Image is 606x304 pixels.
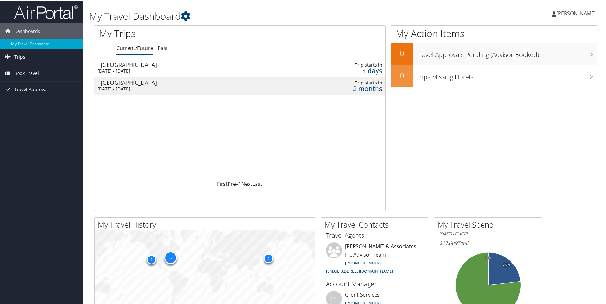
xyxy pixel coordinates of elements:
h1: My Action Items [391,26,597,40]
div: 22 [164,251,177,264]
a: 0Trips Missing Hotels [391,64,597,87]
span: Trips [14,48,25,64]
div: 4 days [311,67,382,73]
span: [PERSON_NAME] [556,9,596,16]
h2: My Travel History [98,219,315,229]
h2: 0 [391,69,413,80]
div: Trip starts in [311,79,382,85]
a: [EMAIL_ADDRESS][DOMAIN_NAME] [326,268,393,273]
h3: Account Manager [326,279,424,288]
h2: My Travel Contacts [324,219,429,229]
span: Dashboards [14,23,40,39]
img: airportal-logo.png [14,4,78,19]
a: Last [252,180,262,187]
span: Travel Approval [14,81,48,97]
div: 2 [146,254,156,264]
div: [GEOGRAPHIC_DATA] [101,79,277,85]
a: Next [241,180,252,187]
h1: My Trips [99,26,259,40]
h2: 0 [391,47,413,58]
span: Book Travel [14,65,39,81]
li: [PERSON_NAME] & Associates, Inc Advisor Team [323,242,427,276]
div: [DATE] - [DATE] [97,68,273,73]
tspan: 23% [503,263,510,266]
a: 1 [238,180,241,187]
a: Current/Future [116,44,153,51]
span: $17,609 [439,239,457,246]
h3: Trips Missing Hotels [416,69,597,81]
tspan: 0% [486,256,491,259]
div: [GEOGRAPHIC_DATA] [101,61,277,67]
a: Prev [228,180,238,187]
a: Past [158,44,168,51]
h6: Total [439,239,537,246]
a: [PERSON_NAME] [552,3,602,22]
a: First [217,180,228,187]
div: Trip starts in [311,62,382,67]
h3: Travel Approvals Pending (Advisor Booked) [416,47,597,59]
h2: My Travel Spend [438,219,542,229]
div: 2 months [311,85,382,91]
h1: My Travel Dashboard [89,9,431,22]
h6: [DATE] - [DATE] [439,230,537,236]
h3: Travel Agents [326,230,424,239]
a: [PHONE_NUMBER] [345,259,381,265]
a: 0Travel Approvals Pending (Advisor Booked) [391,42,597,64]
div: [DATE] - [DATE] [97,85,273,91]
div: 4 [264,253,273,263]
